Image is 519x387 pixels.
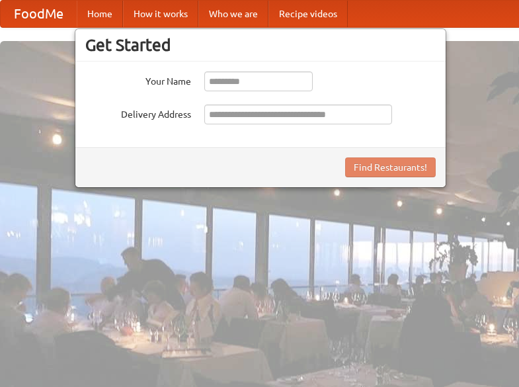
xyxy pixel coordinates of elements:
[85,35,436,55] h3: Get Started
[85,105,191,121] label: Delivery Address
[85,71,191,88] label: Your Name
[268,1,348,27] a: Recipe videos
[345,157,436,177] button: Find Restaurants!
[123,1,198,27] a: How it works
[77,1,123,27] a: Home
[1,1,77,27] a: FoodMe
[198,1,268,27] a: Who we are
